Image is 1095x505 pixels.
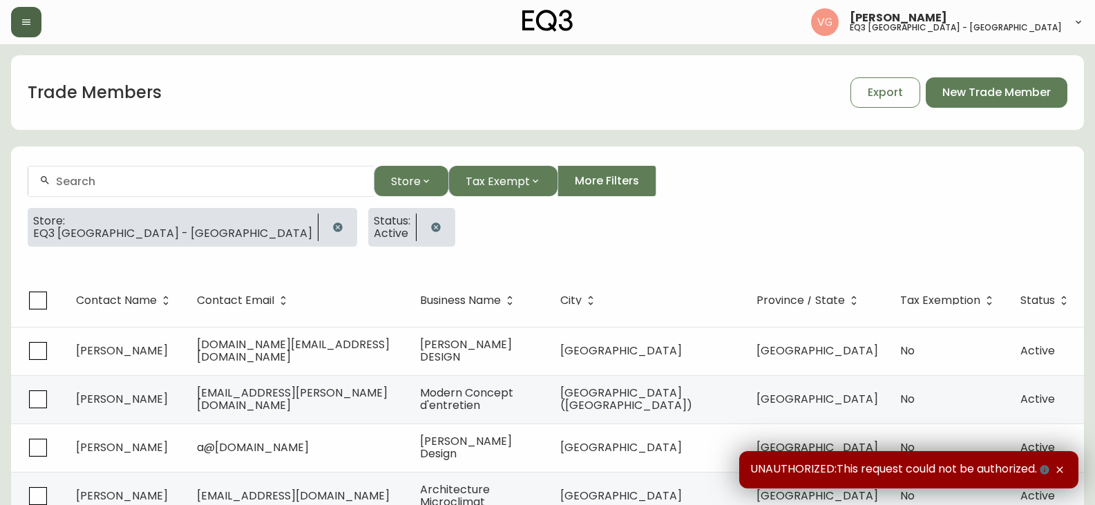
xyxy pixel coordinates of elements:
[900,294,998,307] span: Tax Exemption
[76,488,168,504] span: [PERSON_NAME]
[420,336,512,365] span: [PERSON_NAME] DESIGN
[1020,488,1055,504] span: Active
[926,77,1067,108] button: New Trade Member
[76,391,168,407] span: [PERSON_NAME]
[197,439,309,455] span: a@[DOMAIN_NAME]
[756,391,878,407] span: [GEOGRAPHIC_DATA]
[560,296,582,305] span: City
[756,439,878,455] span: [GEOGRAPHIC_DATA]
[756,343,878,359] span: [GEOGRAPHIC_DATA]
[466,173,530,190] span: Tax Exempt
[197,385,388,413] span: [EMAIL_ADDRESS][PERSON_NAME][DOMAIN_NAME]
[756,296,845,305] span: Province / State
[1020,439,1055,455] span: Active
[850,12,947,23] span: [PERSON_NAME]
[420,294,519,307] span: Business Name
[28,81,162,104] h1: Trade Members
[56,175,363,188] input: Search
[522,10,573,32] img: logo
[575,173,639,189] span: More Filters
[374,166,448,196] button: Store
[850,23,1062,32] h5: eq3 [GEOGRAPHIC_DATA] - [GEOGRAPHIC_DATA]
[560,488,682,504] span: [GEOGRAPHIC_DATA]
[850,77,920,108] button: Export
[756,294,863,307] span: Province / State
[900,343,915,359] span: No
[560,343,682,359] span: [GEOGRAPHIC_DATA]
[1020,343,1055,359] span: Active
[33,215,312,227] span: Store:
[560,385,692,413] span: [GEOGRAPHIC_DATA] ([GEOGRAPHIC_DATA])
[900,488,915,504] span: No
[76,294,175,307] span: Contact Name
[1020,391,1055,407] span: Active
[391,173,421,190] span: Store
[420,296,501,305] span: Business Name
[374,227,410,240] span: Active
[197,488,390,504] span: [EMAIL_ADDRESS][DOMAIN_NAME]
[558,166,656,196] button: More Filters
[900,439,915,455] span: No
[420,385,513,413] span: Modern Concept d'entretien
[420,433,512,461] span: [PERSON_NAME] Design
[868,85,903,100] span: Export
[197,294,292,307] span: Contact Email
[811,8,839,36] img: 876f05e53c5b52231d7ee1770617069b
[76,296,157,305] span: Contact Name
[560,439,682,455] span: [GEOGRAPHIC_DATA]
[900,391,915,407] span: No
[448,166,558,196] button: Tax Exempt
[197,296,274,305] span: Contact Email
[374,215,410,227] span: Status:
[197,336,390,365] span: [DOMAIN_NAME][EMAIL_ADDRESS][DOMAIN_NAME]
[756,488,878,504] span: [GEOGRAPHIC_DATA]
[76,439,168,455] span: [PERSON_NAME]
[560,294,600,307] span: City
[76,343,168,359] span: [PERSON_NAME]
[1020,296,1055,305] span: Status
[942,85,1051,100] span: New Trade Member
[750,462,1052,477] span: UNAUTHORIZED:This request could not be authorized.
[33,227,312,240] span: EQ3 [GEOGRAPHIC_DATA] - [GEOGRAPHIC_DATA]
[900,296,980,305] span: Tax Exemption
[1020,294,1073,307] span: Status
